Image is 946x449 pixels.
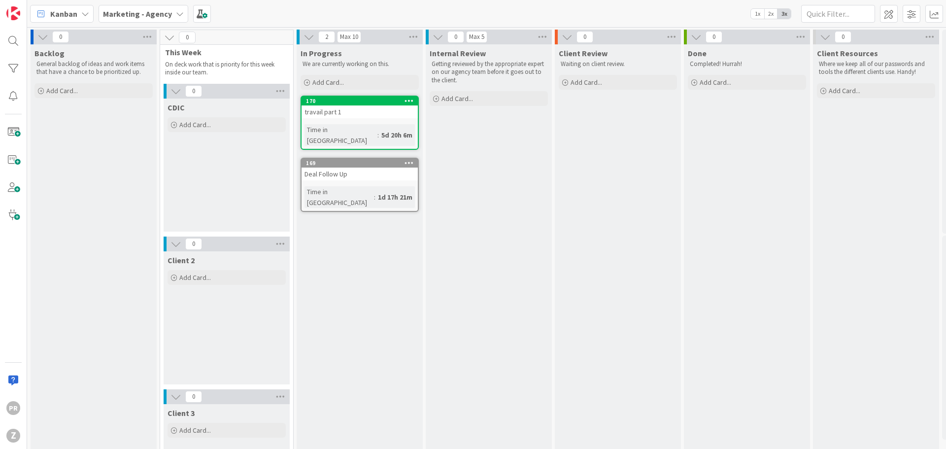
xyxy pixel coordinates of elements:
div: 170travail part 1 [302,97,418,118]
span: Add Card... [46,86,78,95]
a: 169Deal Follow UpTime in [GEOGRAPHIC_DATA]:1d 17h 21m [301,158,419,212]
p: Waiting on client review. [561,60,675,68]
span: Add Card... [312,78,344,87]
div: Deal Follow Up [302,168,418,180]
span: Client 2 [168,255,195,265]
p: On deck work that is priority for this week inside our team. [165,61,281,77]
span: Kanban [50,8,77,20]
p: General backlog of ideas and work items that have a chance to be prioritized up. [36,60,151,76]
div: Z [6,429,20,443]
span: : [374,192,375,203]
div: 169Deal Follow Up [302,159,418,180]
span: 1x [751,9,764,19]
span: 0 [835,31,851,43]
span: 0 [706,31,722,43]
div: Time in [GEOGRAPHIC_DATA] [304,124,377,146]
div: 1d 17h 21m [375,192,415,203]
p: Getting reviewed by the appropriate expert on our agency team before it goes out to the client. [432,60,546,84]
span: Client 3 [168,408,195,418]
span: 0 [185,85,202,97]
span: Add Card... [179,426,211,435]
span: 3x [777,9,791,19]
div: Max 5 [469,35,484,39]
span: Add Card... [441,94,473,103]
span: In Progress [301,48,342,58]
div: 169 [302,159,418,168]
div: Max 10 [340,35,358,39]
a: 170travail part 1Time in [GEOGRAPHIC_DATA]:5d 20h 6m [301,96,419,150]
span: : [377,130,379,140]
span: This Week [165,47,281,57]
div: 169 [306,160,418,167]
span: 0 [185,391,202,403]
span: Add Card... [179,273,211,282]
span: 2x [764,9,777,19]
span: Client Review [559,48,608,58]
span: 0 [179,32,196,43]
span: 0 [576,31,593,43]
span: Internal Review [430,48,486,58]
span: Add Card... [700,78,731,87]
span: Client Resources [817,48,878,58]
span: Add Card... [179,120,211,129]
span: Add Card... [829,86,860,95]
span: CDIC [168,103,185,112]
p: We are currently working on this. [303,60,417,68]
img: Visit kanbanzone.com [6,6,20,20]
div: PR [6,401,20,415]
p: Completed! Hurrah! [690,60,804,68]
div: 170 [302,97,418,105]
div: 5d 20h 6m [379,130,415,140]
span: Backlog [34,48,65,58]
p: Where we keep all of our passwords and tools the different clients use. Handy! [819,60,933,76]
span: 0 [447,31,464,43]
span: Add Card... [571,78,602,87]
span: 0 [185,238,202,250]
b: Marketing - Agency [103,9,172,19]
span: Done [688,48,707,58]
span: 0 [52,31,69,43]
input: Quick Filter... [801,5,875,23]
div: 170 [306,98,418,104]
div: travail part 1 [302,105,418,118]
div: Time in [GEOGRAPHIC_DATA] [304,186,374,208]
span: 2 [318,31,335,43]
